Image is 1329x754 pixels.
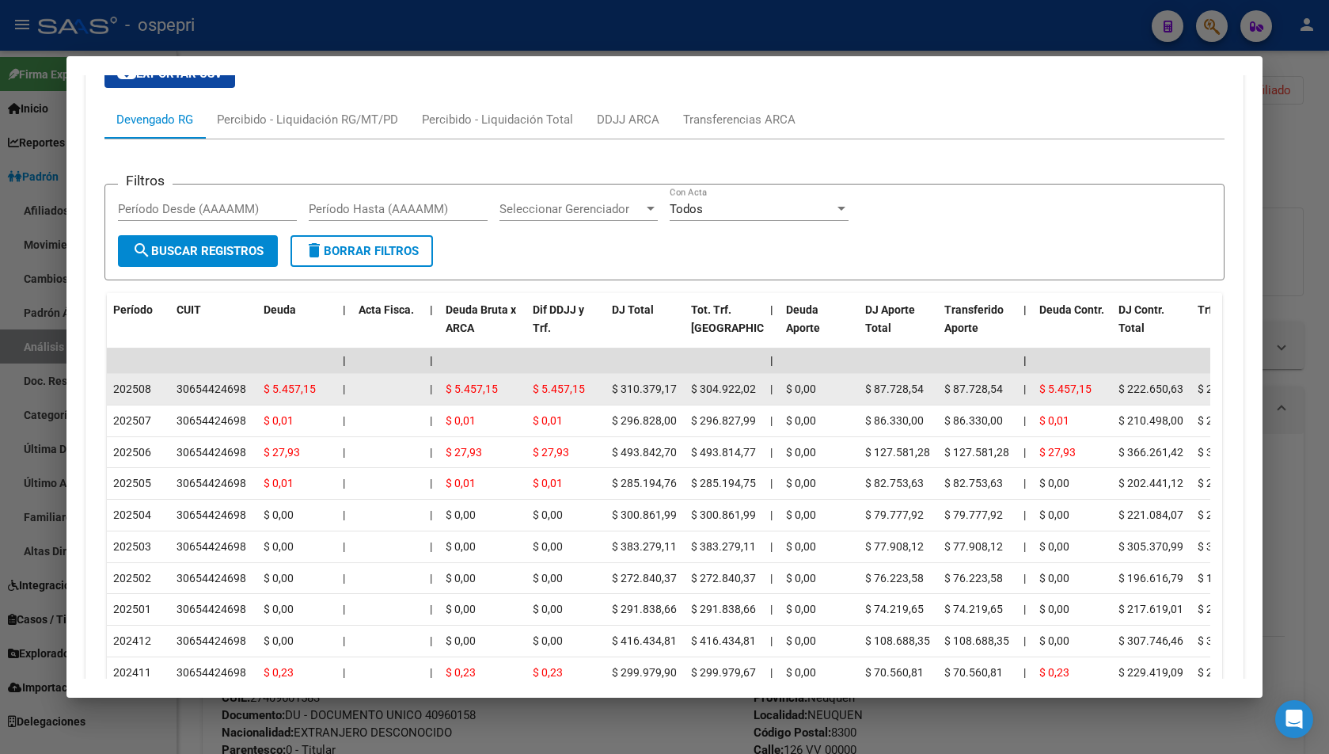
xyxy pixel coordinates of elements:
[612,383,677,395] span: $ 310.379,17
[1039,414,1069,427] span: $ 0,01
[1039,446,1076,459] span: $ 27,93
[1198,383,1263,395] span: $ 217.193,48
[670,202,703,216] span: Todos
[533,572,563,585] span: $ 0,00
[113,477,151,489] span: 202505
[113,303,153,316] span: Período
[1039,540,1069,553] span: $ 0,00
[118,172,173,189] h3: Filtros
[786,446,816,459] span: $ 0,00
[1039,383,1092,395] span: $ 5.457,15
[533,540,563,553] span: $ 0,00
[177,538,246,556] div: 30654424698
[1023,508,1026,521] span: |
[770,414,773,427] span: |
[177,303,201,316] span: CUIT
[1191,293,1270,363] datatable-header-cell: Trf Contr.
[1023,572,1026,585] span: |
[786,383,816,395] span: $ 0,00
[1112,293,1191,363] datatable-header-cell: DJ Contr. Total
[1198,603,1263,615] span: $ 217.619,01
[264,634,294,647] span: $ 0,00
[430,540,432,553] span: |
[446,477,476,489] span: $ 0,01
[446,540,476,553] span: $ 0,00
[1023,634,1026,647] span: |
[117,67,222,81] span: Exportar CSV
[430,666,432,679] span: |
[612,666,677,679] span: $ 299.979,90
[290,235,433,267] button: Borrar Filtros
[107,293,170,363] datatable-header-cell: Período
[343,508,345,521] span: |
[1118,603,1183,615] span: $ 217.619,01
[526,293,606,363] datatable-header-cell: Dif DDJJ y Trf.
[612,572,677,585] span: $ 272.840,37
[1118,666,1183,679] span: $ 229.419,09
[865,383,924,395] span: $ 87.728,54
[430,446,432,459] span: |
[691,446,756,459] span: $ 493.814,77
[944,634,1009,647] span: $ 108.688,35
[170,293,257,363] datatable-header-cell: CUIT
[865,508,924,521] span: $ 79.777,92
[1118,540,1183,553] span: $ 305.370,99
[1023,477,1026,489] span: |
[343,303,346,316] span: |
[264,666,294,679] span: $ 0,23
[264,540,294,553] span: $ 0,00
[1039,572,1069,585] span: $ 0,00
[691,383,756,395] span: $ 304.922,02
[865,540,924,553] span: $ 77.908,12
[691,666,756,679] span: $ 299.979,67
[1118,477,1183,489] span: $ 202.441,12
[430,303,433,316] span: |
[264,572,294,585] span: $ 0,00
[430,414,432,427] span: |
[264,477,294,489] span: $ 0,01
[446,446,482,459] span: $ 27,93
[691,572,756,585] span: $ 272.840,37
[1118,572,1183,585] span: $ 196.616,79
[691,303,799,334] span: Tot. Trf. [GEOGRAPHIC_DATA]
[305,244,419,258] span: Borrar Filtros
[786,477,816,489] span: $ 0,00
[343,540,345,553] span: |
[944,603,1003,615] span: $ 74.219,65
[1198,414,1263,427] span: $ 210.497,99
[264,446,300,459] span: $ 27,93
[944,540,1003,553] span: $ 77.908,12
[439,293,526,363] datatable-header-cell: Deuda Bruta x ARCA
[446,666,476,679] span: $ 0,23
[691,634,756,647] span: $ 416.434,81
[177,569,246,588] div: 30654424698
[1198,508,1263,521] span: $ 221.084,07
[113,572,151,585] span: 202502
[865,666,924,679] span: $ 70.560,81
[1118,508,1183,521] span: $ 221.084,07
[944,303,1004,334] span: Transferido Aporte
[446,383,498,395] span: $ 5.457,15
[606,293,685,363] datatable-header-cell: DJ Total
[612,303,654,316] span: DJ Total
[770,303,773,316] span: |
[113,446,151,459] span: 202506
[944,477,1003,489] span: $ 82.753,63
[770,572,773,585] span: |
[1023,354,1027,367] span: |
[430,634,432,647] span: |
[533,508,563,521] span: $ 0,00
[446,303,516,334] span: Deuda Bruta x ARCA
[1039,508,1069,521] span: $ 0,00
[533,303,584,334] span: Dif DDJJ y Trf.
[422,111,573,128] div: Percibido - Liquidación Total
[786,634,816,647] span: $ 0,00
[343,354,346,367] span: |
[533,477,563,489] span: $ 0,01
[1118,634,1183,647] span: $ 307.746,46
[177,506,246,524] div: 30654424698
[865,303,915,334] span: DJ Aporte Total
[264,303,296,316] span: Deuda
[1198,572,1263,585] span: $ 196.616,79
[343,666,345,679] span: |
